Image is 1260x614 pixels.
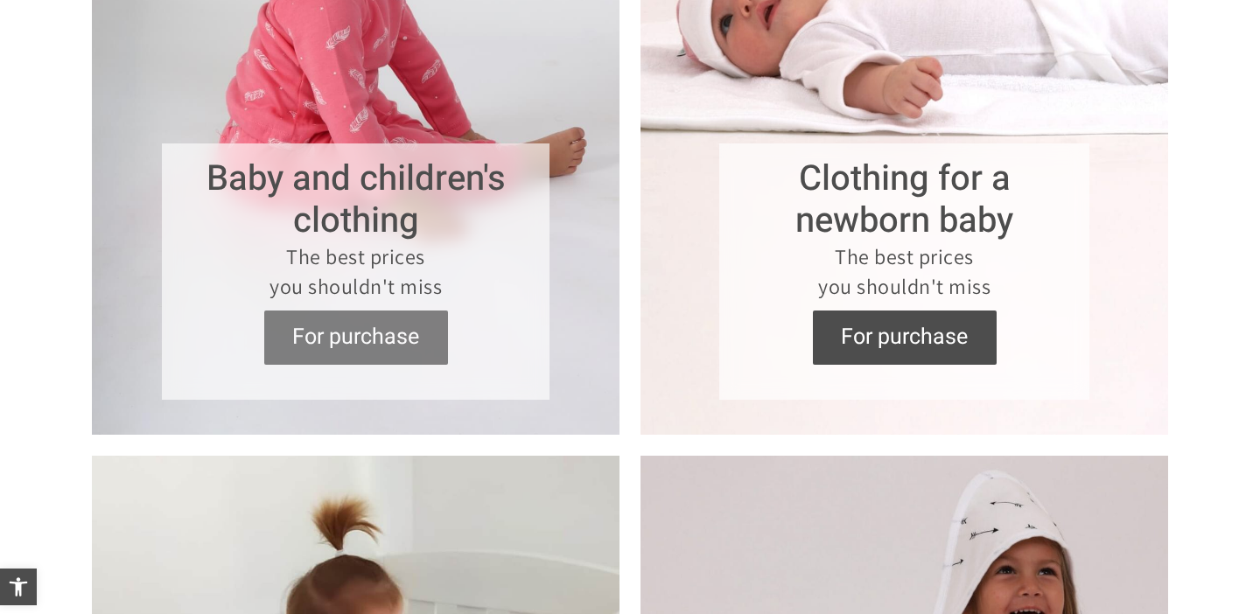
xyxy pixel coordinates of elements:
a: For purchase [813,310,997,365]
font: you shouldn't miss [269,272,442,300]
font: For purchase [841,321,968,353]
font: The best prices [286,242,425,270]
font: you shouldn't miss [818,272,990,300]
font: Clothing for a newborn baby [795,153,1013,247]
font: Baby and children's clothing [206,153,506,247]
a: For purchase [264,310,448,365]
font: For purchase [292,321,419,353]
font: The best prices [835,242,974,270]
